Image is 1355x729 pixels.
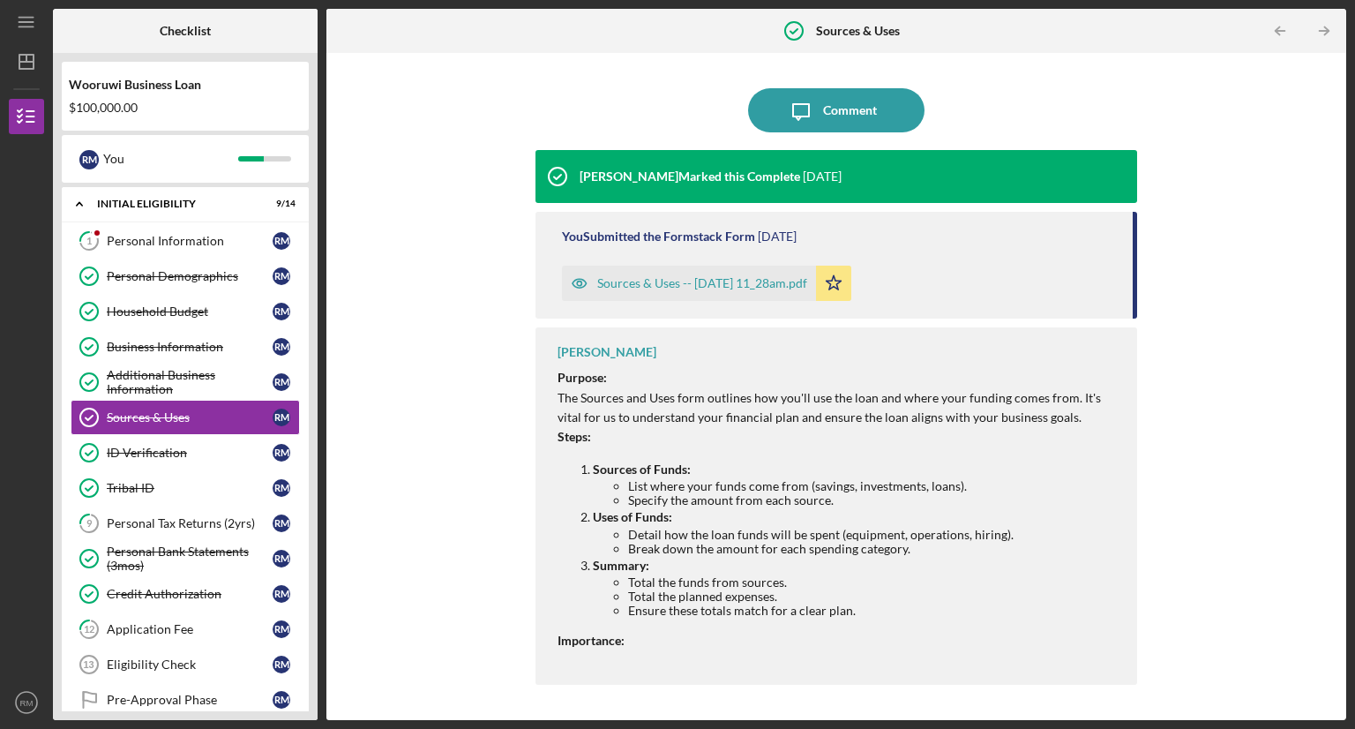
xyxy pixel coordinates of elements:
[160,24,211,38] b: Checklist
[71,329,300,364] a: Business InformationRM
[628,493,1119,507] li: Specify the amount from each source.
[71,682,300,718] a: Pre-Approval PhaseRM
[273,691,290,709] div: R M
[107,545,273,573] div: Personal Bank Statements (3mos)
[816,24,900,38] b: Sources & Uses
[628,604,1119,618] li: Ensure these totals match for a clear plan.
[84,624,94,635] tspan: 12
[628,542,1119,556] li: Break down the amount for each spending category.
[593,558,649,573] strong: Summary:
[558,345,656,359] div: [PERSON_NAME]
[273,409,290,426] div: R M
[562,266,851,301] button: Sources & Uses -- [DATE] 11_28am.pdf
[558,388,1119,428] p: The Sources and Uses form outlines how you'll use the loan and where your funding comes from. It'...
[273,550,290,567] div: R M
[107,340,273,354] div: Business Information
[107,446,273,460] div: ID Verification
[71,259,300,294] a: Personal DemographicsRM
[69,78,302,92] div: Wooruwi Business Loan
[9,685,44,720] button: RM
[558,633,625,648] strong: Importance:
[107,587,273,601] div: Credit Authorization
[580,169,800,184] div: [PERSON_NAME] Marked this Complete
[628,590,1119,604] li: Total the planned expenses.
[273,267,290,285] div: R M
[562,229,755,244] div: You Submitted the Formstack Form
[71,364,300,400] a: Additional Business InformationRM
[79,150,99,169] div: R M
[803,169,842,184] time: 2024-10-31 18:01
[107,481,273,495] div: Tribal ID
[71,612,300,647] a: 12Application FeeRM
[823,88,877,132] div: Comment
[758,229,797,244] time: 2024-10-28 15:28
[71,294,300,329] a: Household BudgetRM
[107,410,273,425] div: Sources & Uses
[273,620,290,638] div: R M
[107,516,273,530] div: Personal Tax Returns (2yrs)
[71,400,300,435] a: Sources & UsesRM
[628,528,1119,542] li: Detail how the loan funds will be spent (equipment, operations, hiring).
[71,576,300,612] a: Credit AuthorizationRM
[273,232,290,250] div: R M
[20,698,34,708] text: RM
[264,199,296,209] div: 9 / 14
[273,585,290,603] div: R M
[86,518,93,530] tspan: 9
[558,370,607,385] strong: Purpose:
[273,338,290,356] div: R M
[273,373,290,391] div: R M
[71,223,300,259] a: 1Personal InformationRM
[107,368,273,396] div: Additional Business Information
[628,575,1119,590] li: Total the funds from sources.
[71,435,300,470] a: ID VerificationRM
[69,101,302,115] div: $100,000.00
[107,658,273,672] div: Eligibility Check
[107,693,273,707] div: Pre-Approval Phase
[558,429,591,444] strong: Steps:
[71,506,300,541] a: 9Personal Tax Returns (2yrs)RM
[86,236,92,247] tspan: 1
[71,647,300,682] a: 13Eligibility CheckRM
[107,269,273,283] div: Personal Demographics
[71,470,300,506] a: Tribal IDRM
[273,656,290,673] div: R M
[273,515,290,532] div: R M
[97,199,251,209] div: Initial Eligibility
[273,444,290,462] div: R M
[748,88,925,132] button: Comment
[597,276,807,290] div: Sources & Uses -- [DATE] 11_28am.pdf
[83,659,94,670] tspan: 13
[593,509,672,524] strong: Uses of Funds:
[273,479,290,497] div: R M
[593,663,1119,677] li: Helps us assess your financial strategy and project feasibility.
[103,144,238,174] div: You
[71,541,300,576] a: Personal Bank Statements (3mos)RM
[107,622,273,636] div: Application Fee
[593,462,691,477] strong: Sources of Funds:
[273,303,290,320] div: R M
[107,234,273,248] div: Personal Information
[107,304,273,319] div: Household Budget
[628,479,1119,493] li: List where your funds come from (savings, investments, loans).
